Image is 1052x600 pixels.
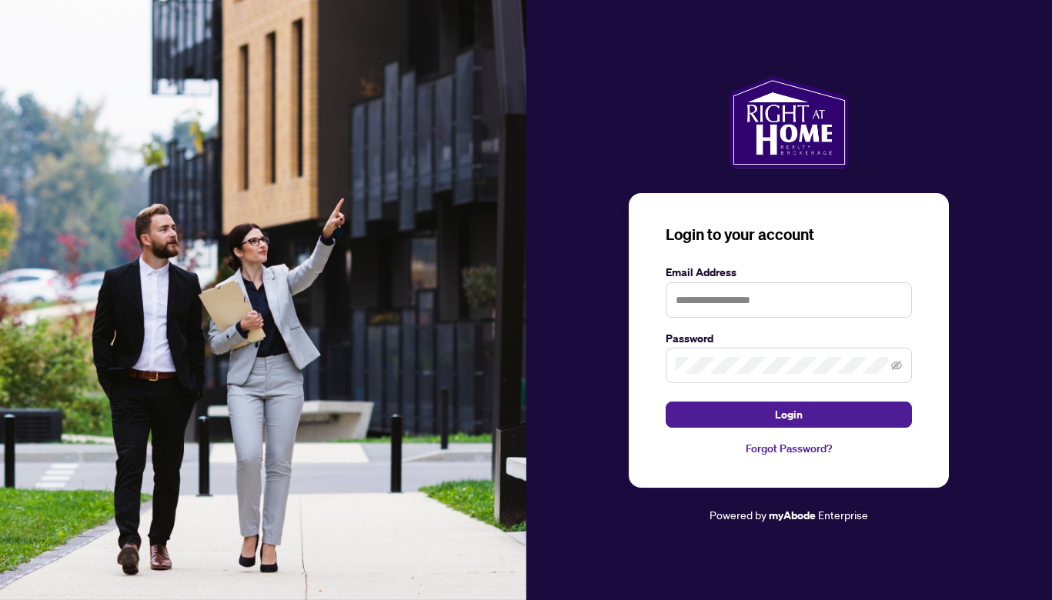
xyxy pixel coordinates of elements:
span: eye-invisible [891,360,902,371]
a: Forgot Password? [666,440,912,457]
img: ma-logo [730,76,849,168]
span: Enterprise [818,508,868,522]
label: Email Address [666,264,912,281]
a: myAbode [769,507,816,524]
span: Powered by [710,508,766,522]
button: Login [666,402,912,428]
label: Password [666,330,912,347]
h3: Login to your account [666,224,912,245]
span: Login [775,402,803,427]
